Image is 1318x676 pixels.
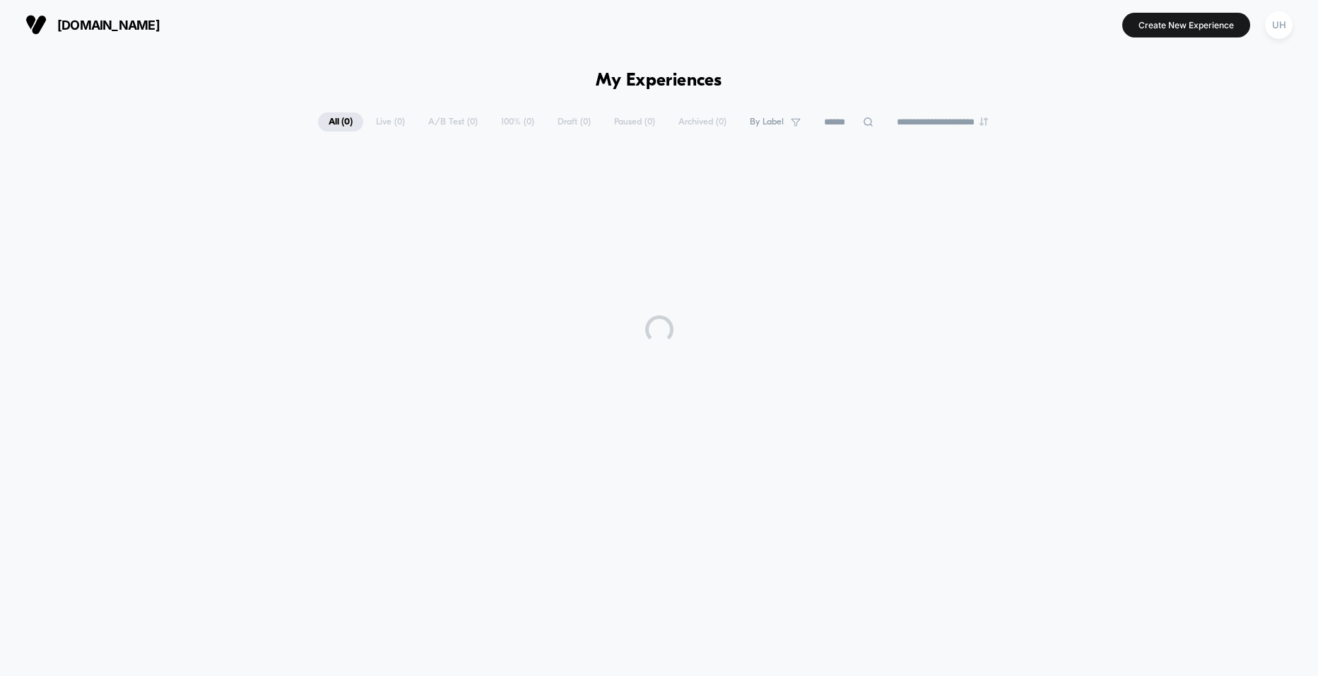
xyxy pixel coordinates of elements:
span: All ( 0 ) [318,112,363,132]
div: UH [1265,11,1293,39]
span: By Label [750,117,784,127]
button: Create New Experience [1122,13,1250,37]
button: [DOMAIN_NAME] [21,13,164,36]
span: [DOMAIN_NAME] [57,18,160,33]
h1: My Experiences [596,71,722,91]
img: end [979,117,988,126]
img: Visually logo [25,14,47,35]
button: UH [1261,11,1297,40]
